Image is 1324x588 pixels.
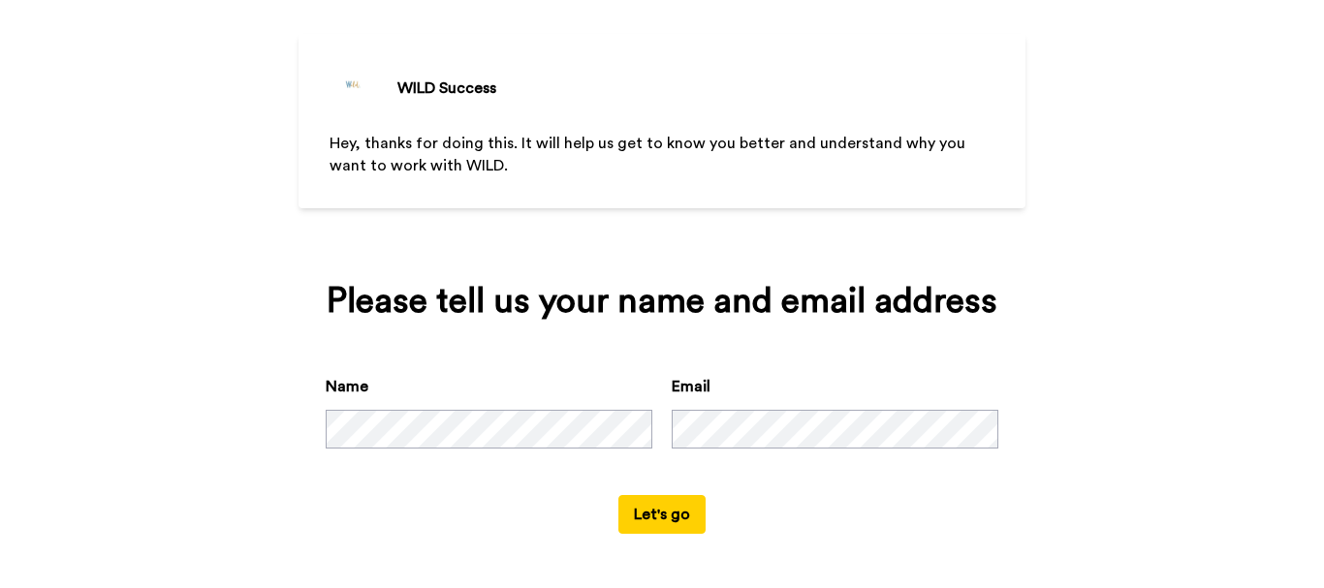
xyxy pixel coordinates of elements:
[397,77,496,100] div: WILD Success
[672,375,710,398] label: Email
[618,495,706,534] button: Let's go
[326,282,998,321] div: Please tell us your name and email address
[326,375,368,398] label: Name
[330,136,969,173] span: Hey, thanks for doing this. It will help us get to know you better and understand why you want to...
